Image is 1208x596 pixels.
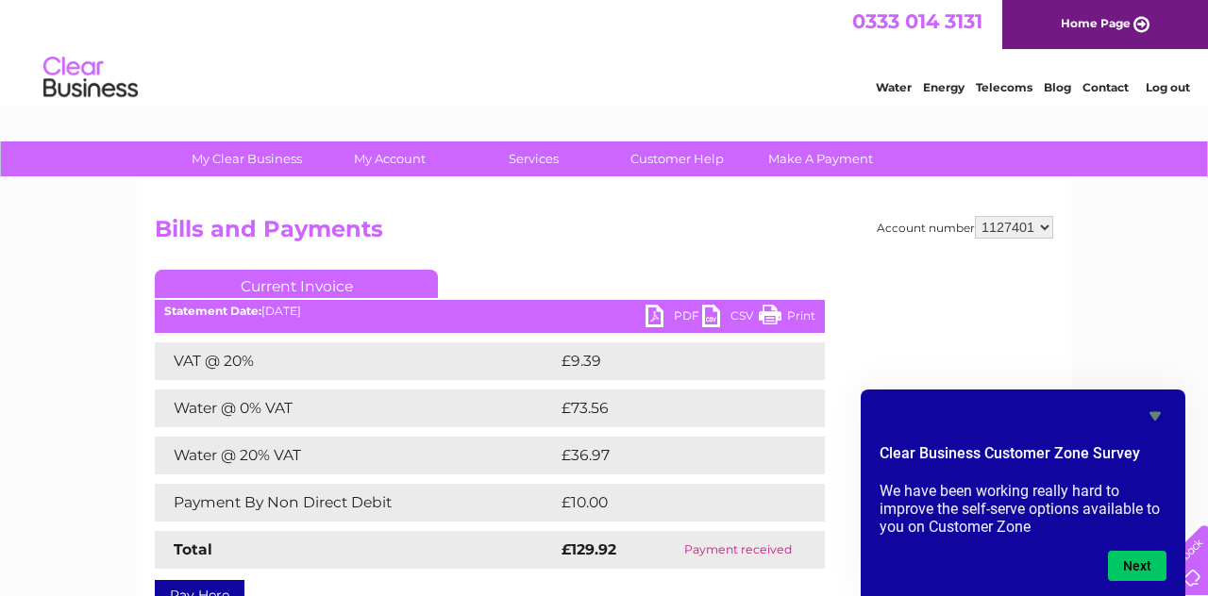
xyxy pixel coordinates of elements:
a: My Clear Business [169,141,325,176]
td: Water @ 20% VAT [155,437,557,474]
td: £10.00 [557,484,786,521]
td: VAT @ 20% [155,342,557,380]
a: Make A Payment [743,141,898,176]
a: CSV [702,305,759,332]
div: Clear Business Customer Zone Survey [880,405,1166,581]
a: Telecoms [976,80,1032,94]
td: Water @ 0% VAT [155,389,557,427]
h2: Bills and Payments [155,216,1053,252]
img: logo.png [42,49,139,107]
td: Payment By Non Direct Debit [155,484,557,521]
button: Next question [1108,551,1166,581]
a: Contact [1082,80,1129,94]
p: We have been working really hard to improve the self-serve options available to you on Customer Zone [880,482,1166,536]
td: £36.97 [557,437,787,474]
a: Log out [1146,80,1190,94]
a: Customer Help [599,141,755,176]
td: Payment received [652,531,825,569]
a: 0333 014 3131 [852,9,982,33]
a: Energy [923,80,965,94]
h2: Clear Business Customer Zone Survey [880,442,1166,474]
a: Print [759,305,815,332]
div: Clear Business is a trading name of Verastar Limited (registered in [GEOGRAPHIC_DATA] No. 3667643... [159,10,1051,91]
div: [DATE] [155,305,825,318]
td: £73.56 [557,389,786,427]
a: PDF [646,305,702,332]
div: Account number [877,216,1053,239]
td: £9.39 [557,342,781,380]
a: Water [876,80,912,94]
a: Current Invoice [155,270,438,298]
a: My Account [312,141,468,176]
b: Statement Date: [164,304,261,318]
strong: Total [174,540,212,558]
strong: £129.92 [562,540,616,558]
a: Services [456,141,612,176]
button: Hide survey [1144,405,1166,427]
a: Blog [1044,80,1071,94]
